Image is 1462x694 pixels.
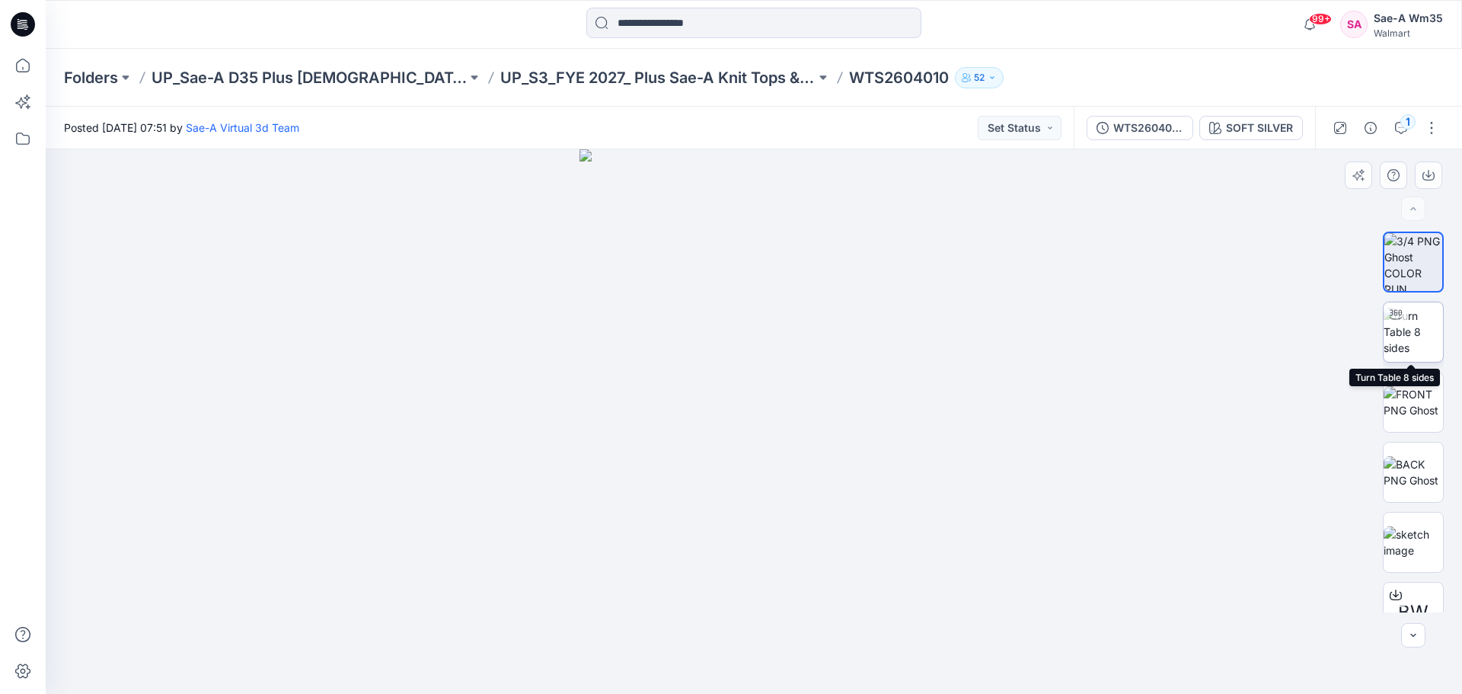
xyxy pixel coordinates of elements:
[1113,120,1183,136] div: WTS2604010_ADM_ SAEA 100125
[186,121,299,134] a: Sae-A Virtual 3d Team
[974,69,985,86] p: 52
[1309,13,1332,25] span: 99+
[1340,11,1368,38] div: SA
[1384,456,1443,488] img: BACK PNG Ghost
[1400,114,1416,130] div: 1
[1384,308,1443,356] img: Turn Table 8 sides
[1358,116,1383,140] button: Details
[1374,27,1443,39] div: Walmart
[64,67,118,88] a: Folders
[1384,233,1442,291] img: 3/4 PNG Ghost COLOR RUN
[64,120,299,136] span: Posted [DATE] 07:51 by
[1226,120,1293,136] div: SOFT SILVER
[1398,599,1428,626] span: BW
[1087,116,1193,140] button: WTS2604010_ADM_ SAEA 100125
[849,67,949,88] p: WTS2604010
[1384,386,1443,418] img: FRONT PNG Ghost
[1384,526,1443,558] img: sketch image
[1374,9,1443,27] div: Sae-A Wm35
[1389,116,1413,140] button: 1
[955,67,1004,88] button: 52
[500,67,816,88] a: UP_S3_FYE 2027_ Plus Sae-A Knit Tops & Dresses
[152,67,467,88] a: UP_Sae-A D35 Plus [DEMOGRAPHIC_DATA] Top
[1199,116,1303,140] button: SOFT SILVER
[579,149,928,694] img: eyJhbGciOiJIUzI1NiIsImtpZCI6IjAiLCJzbHQiOiJzZXMiLCJ0eXAiOiJKV1QifQ.eyJkYXRhIjp7InR5cGUiOiJzdG9yYW...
